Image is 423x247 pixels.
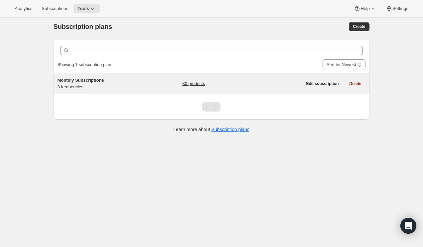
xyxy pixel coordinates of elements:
[360,6,369,11] span: Help
[350,4,380,13] button: Help
[77,6,89,11] span: Tools
[58,77,141,90] div: 3 frequencies
[349,22,369,31] button: Create
[58,62,111,67] span: Showing 1 subscription plan
[11,4,36,13] button: Analytics
[353,24,365,29] span: Create
[392,6,408,11] span: Settings
[54,23,112,30] span: Subscription plans
[73,4,100,13] button: Tools
[42,6,68,11] span: Subscriptions
[202,102,220,112] nav: Pagination
[38,4,72,13] button: Subscriptions
[173,126,249,133] p: Learn more about
[400,218,416,234] div: Open Intercom Messenger
[302,79,343,88] button: Edit subscription
[306,81,339,86] span: Edit subscription
[15,6,32,11] span: Analytics
[382,4,412,13] button: Settings
[345,79,365,88] button: Delete
[182,80,205,87] a: 30 products
[58,78,104,83] span: Monthly Subscriptions
[349,81,361,86] span: Delete
[211,127,249,132] a: Subscription plans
